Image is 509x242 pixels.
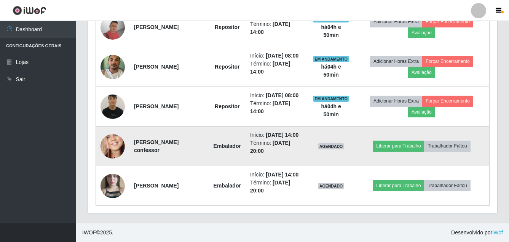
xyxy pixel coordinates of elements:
strong: [PERSON_NAME] [134,24,179,30]
button: Adicionar Horas Extra [370,96,422,106]
span: AGENDADO [318,143,345,149]
time: [DATE] 08:00 [266,53,298,59]
img: CoreUI Logo [13,6,46,15]
li: Término: [250,139,304,155]
span: EM ANDAMENTO [313,96,349,102]
li: Término: [250,179,304,195]
time: [DATE] 14:00 [266,171,298,178]
button: Liberar para Trabalho [373,180,424,191]
button: Adicionar Horas Extra [370,56,422,67]
strong: Repositor [215,64,239,70]
strong: [PERSON_NAME] [134,64,179,70]
img: 1710898857944.jpeg [101,15,125,40]
button: Avaliação [408,27,435,38]
strong: Embalador [214,143,241,149]
button: Trabalhador Faltou [424,141,470,151]
button: Liberar para Trabalho [373,141,424,151]
li: Término: [250,60,304,76]
img: 1737051124467.jpeg [101,51,125,83]
img: 1747227307483.jpeg [101,164,125,208]
time: [DATE] 08:00 [266,92,298,98]
li: Início: [250,91,304,99]
strong: há 04 h e 50 min [321,103,341,117]
strong: [PERSON_NAME] [134,183,179,189]
strong: há 04 h e 50 min [321,64,341,78]
time: [DATE] 14:00 [266,132,298,138]
button: Forçar Encerramento [422,16,473,27]
li: Início: [250,131,304,139]
button: Trabalhador Faltou [424,180,470,191]
span: © 2025 . [82,229,113,237]
strong: Repositor [215,24,239,30]
li: Término: [250,20,304,36]
button: Forçar Encerramento [422,56,473,67]
button: Avaliação [408,67,435,78]
span: EM ANDAMENTO [313,56,349,62]
li: Término: [250,99,304,115]
span: Desenvolvido por [451,229,503,237]
strong: Repositor [215,103,239,109]
button: Adicionar Horas Extra [370,16,422,27]
a: iWof [492,229,503,236]
strong: há 04 h e 50 min [321,24,341,38]
li: Início: [250,171,304,179]
strong: [PERSON_NAME] confessor [134,139,179,153]
span: IWOF [82,229,96,236]
span: AGENDADO [318,183,345,189]
li: Início: [250,52,304,60]
strong: Embalador [214,183,241,189]
button: Forçar Encerramento [422,96,473,106]
img: 1650948199907.jpeg [101,120,125,173]
img: 1750358029767.jpeg [101,90,125,123]
button: Avaliação [408,107,435,117]
strong: [PERSON_NAME] [134,103,179,109]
